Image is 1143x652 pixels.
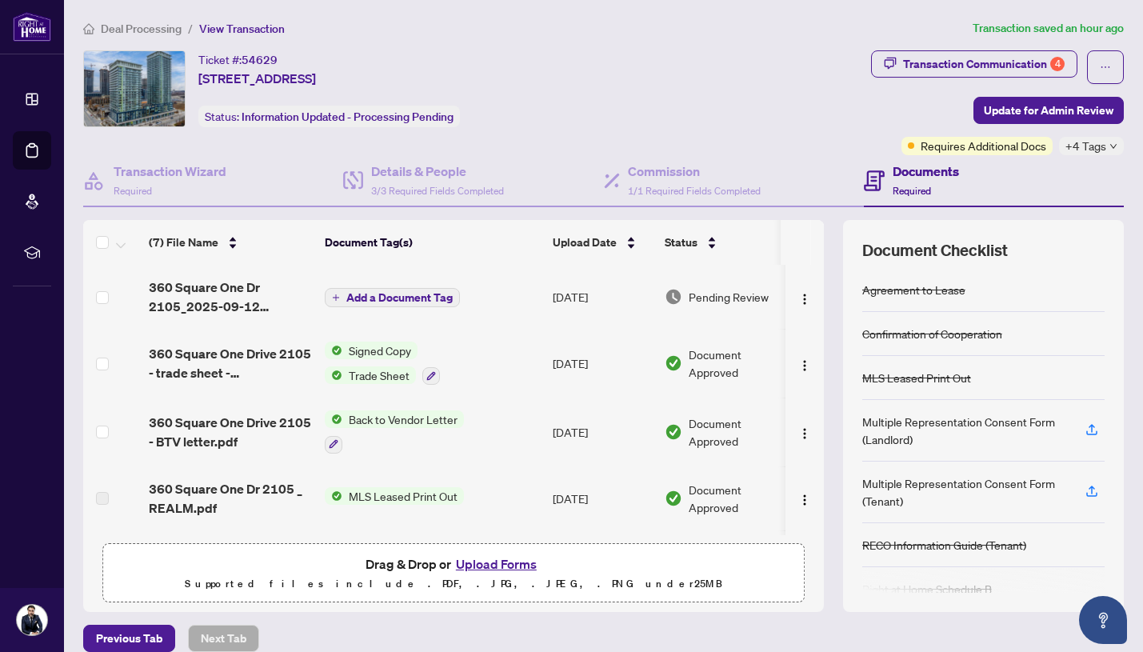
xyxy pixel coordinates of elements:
h4: Commission [628,162,761,181]
span: 360 Square One Dr 2105_2025-09-12 13_10_48.pdf [149,278,312,316]
img: Document Status [665,423,682,441]
span: 360 Square One Drive 2105 - trade sheet - [PERSON_NAME] to Review.pdf [149,344,312,382]
span: plus [332,294,340,302]
td: [DATE] [546,530,658,599]
span: 3/3 Required Fields Completed [371,185,504,197]
span: [STREET_ADDRESS] [198,69,316,88]
span: Document Approved [689,346,788,381]
span: Requires Additional Docs [921,137,1046,154]
td: [DATE] [546,466,658,530]
span: Document Approved [689,414,788,450]
span: Information Updated - Processing Pending [242,110,454,124]
img: Status Icon [325,410,342,428]
h4: Documents [893,162,959,181]
img: Status Icon [325,366,342,384]
span: 1/1 Required Fields Completed [628,185,761,197]
span: home [83,23,94,34]
button: Logo [792,350,817,376]
button: Status IconBack to Vendor Letter [325,410,464,454]
img: Status Icon [325,487,342,505]
img: Logo [798,359,811,372]
span: 54629 [242,53,278,67]
div: Confirmation of Cooperation [862,325,1002,342]
button: Open asap [1079,596,1127,644]
span: 360 Square One Drive 2105 - BTV letter.pdf [149,413,312,451]
span: Drag & Drop or [366,554,542,574]
button: Next Tab [188,625,259,652]
th: Document Tag(s) [318,220,546,265]
img: IMG-W12398217_1.jpg [84,51,185,126]
th: Status [658,220,794,265]
img: Document Status [665,490,682,507]
div: Transaction Communication [903,51,1065,77]
button: Upload Forms [451,554,542,574]
div: MLS Leased Print Out [862,369,971,386]
button: Status IconSigned CopyStatus IconTrade Sheet [325,342,440,385]
span: Document Checklist [862,239,1008,262]
div: Ticket #: [198,50,278,69]
img: Document Status [665,354,682,372]
span: Trade Sheet [342,366,416,384]
span: Pending Review [689,288,769,306]
button: Logo [792,284,817,310]
div: Multiple Representation Consent Form (Tenant) [862,474,1066,510]
span: +4 Tags [1065,137,1106,155]
span: Add a Document Tag [346,292,453,303]
span: Status [665,234,697,251]
td: [DATE] [546,398,658,466]
button: Status IconMLS Leased Print Out [325,487,464,505]
span: Required [114,185,152,197]
span: Document Approved [689,481,788,516]
img: Logo [798,494,811,506]
span: Upload Date [553,234,617,251]
button: Add a Document Tag [325,287,460,308]
span: Signed Copy [342,342,418,359]
td: [DATE] [546,329,658,398]
span: 360 Square One Dr 2105 _ REALM.pdf [149,479,312,518]
img: Document Status [665,288,682,306]
button: Transaction Communication4 [871,50,1077,78]
p: Supported files include .PDF, .JPG, .JPEG, .PNG under 25 MB [113,574,794,594]
span: Previous Tab [96,626,162,651]
button: Update for Admin Review [973,97,1124,124]
h4: Details & People [371,162,504,181]
div: Multiple Representation Consent Form (Landlord) [862,413,1066,448]
button: Previous Tab [83,625,175,652]
div: Agreement to Lease [862,281,965,298]
article: Transaction saved an hour ago [973,19,1124,38]
span: Back to Vendor Letter [342,410,464,428]
div: RECO Information Guide (Tenant) [862,536,1026,554]
span: (7) File Name [149,234,218,251]
img: Logo [798,293,811,306]
img: logo [13,12,51,42]
button: Logo [792,419,817,445]
li: / [188,19,193,38]
span: MLS Leased Print Out [342,487,464,505]
button: Logo [792,486,817,511]
h4: Transaction Wizard [114,162,226,181]
img: Logo [798,427,811,440]
img: Status Icon [325,342,342,359]
span: Required [893,185,931,197]
td: [DATE] [546,265,658,329]
th: Upload Date [546,220,658,265]
button: Add a Document Tag [325,288,460,307]
img: Profile Icon [17,605,47,635]
div: Status: [198,106,460,127]
span: Drag & Drop orUpload FormsSupported files include .PDF, .JPG, .JPEG, .PNG under25MB [103,544,804,603]
span: Update for Admin Review [984,98,1113,123]
span: Deal Processing [101,22,182,36]
span: ellipsis [1100,62,1111,73]
span: down [1109,142,1117,150]
div: 4 [1050,57,1065,71]
span: View Transaction [199,22,285,36]
th: (7) File Name [142,220,318,265]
